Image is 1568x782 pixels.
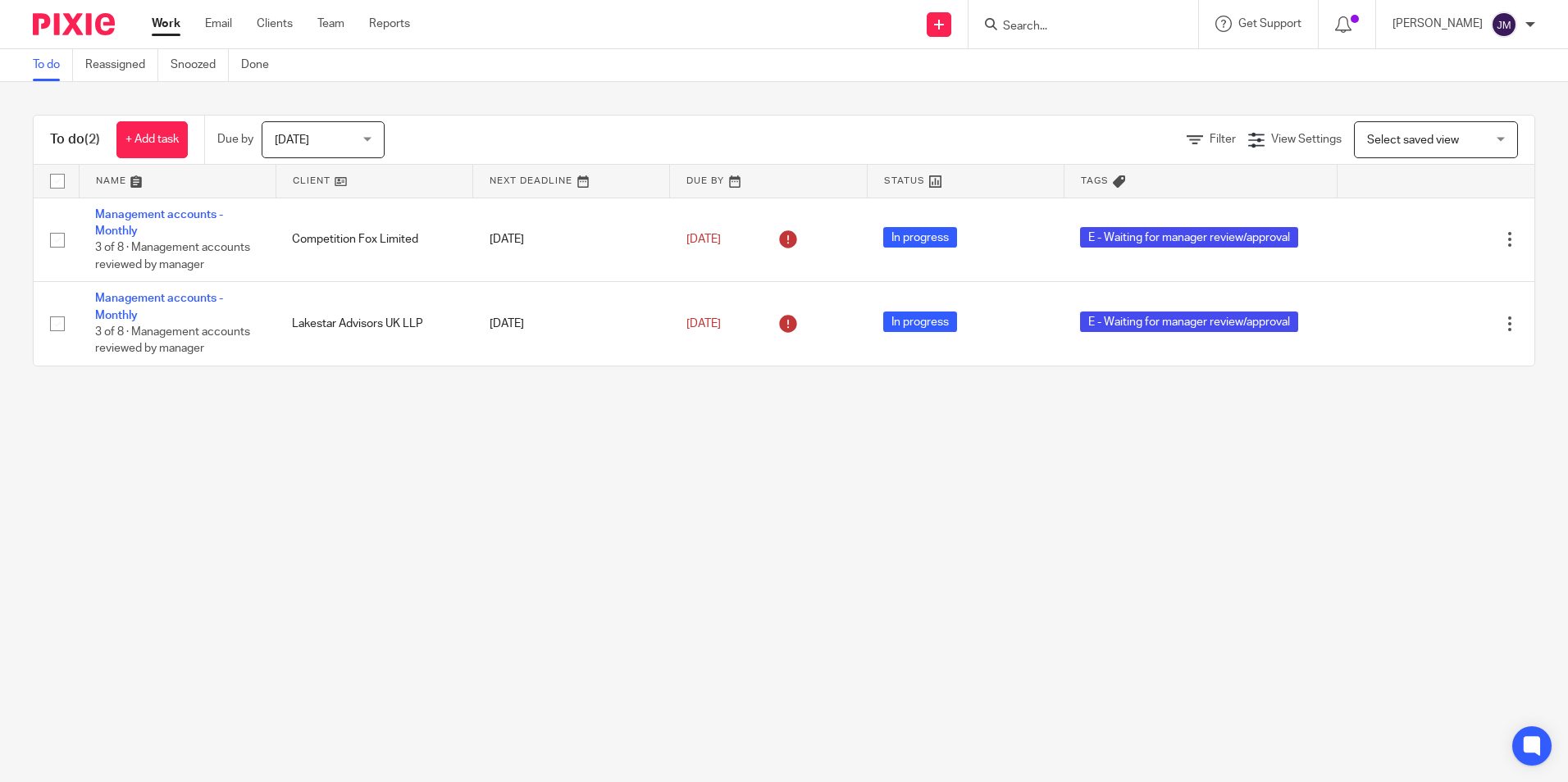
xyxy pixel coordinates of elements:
[152,16,180,32] a: Work
[317,16,344,32] a: Team
[473,282,670,366] td: [DATE]
[276,198,472,282] td: Competition Fox Limited
[1491,11,1517,38] img: svg%3E
[33,49,73,81] a: To do
[1271,134,1342,145] span: View Settings
[95,326,250,355] span: 3 of 8 · Management accounts reviewed by manager
[1080,227,1298,248] span: E - Waiting for manager review/approval
[116,121,188,158] a: + Add task
[883,311,957,332] span: In progress
[473,198,670,282] td: [DATE]
[257,16,293,32] a: Clients
[1210,134,1236,145] span: Filter
[50,131,100,148] h1: To do
[1238,18,1301,30] span: Get Support
[85,49,158,81] a: Reassigned
[95,293,223,321] a: Management accounts - Monthly
[95,209,223,237] a: Management accounts - Monthly
[1001,20,1149,34] input: Search
[276,282,472,366] td: Lakestar Advisors UK LLP
[275,134,309,146] span: [DATE]
[217,131,253,148] p: Due by
[95,242,250,271] span: 3 of 8 · Management accounts reviewed by manager
[84,133,100,146] span: (2)
[1367,134,1459,146] span: Select saved view
[686,234,721,245] span: [DATE]
[171,49,229,81] a: Snoozed
[1080,311,1298,332] span: E - Waiting for manager review/approval
[883,227,957,248] span: In progress
[33,13,115,35] img: Pixie
[205,16,232,32] a: Email
[686,318,721,330] span: [DATE]
[369,16,410,32] a: Reports
[1081,176,1109,185] span: Tags
[241,49,281,81] a: Done
[1393,16,1483,32] p: [PERSON_NAME]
